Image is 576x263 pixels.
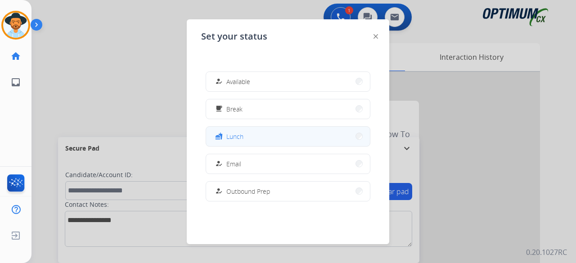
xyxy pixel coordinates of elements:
span: Email [226,159,241,169]
mat-icon: free_breakfast [215,105,223,113]
button: Outbound Prep [206,182,370,201]
button: Email [206,154,370,174]
mat-icon: home [10,51,21,62]
span: Lunch [226,132,243,141]
span: Set your status [201,30,267,43]
mat-icon: fastfood [215,133,223,140]
button: Break [206,99,370,119]
mat-icon: how_to_reg [215,160,223,168]
mat-icon: inbox [10,77,21,88]
span: Outbound Prep [226,187,270,196]
img: avatar [3,13,28,38]
span: Break [226,104,243,114]
mat-icon: how_to_reg [215,187,223,195]
mat-icon: how_to_reg [215,78,223,85]
p: 0.20.1027RC [526,247,567,258]
span: Available [226,77,250,86]
img: close-button [373,34,378,39]
button: Available [206,72,370,91]
button: Lunch [206,127,370,146]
